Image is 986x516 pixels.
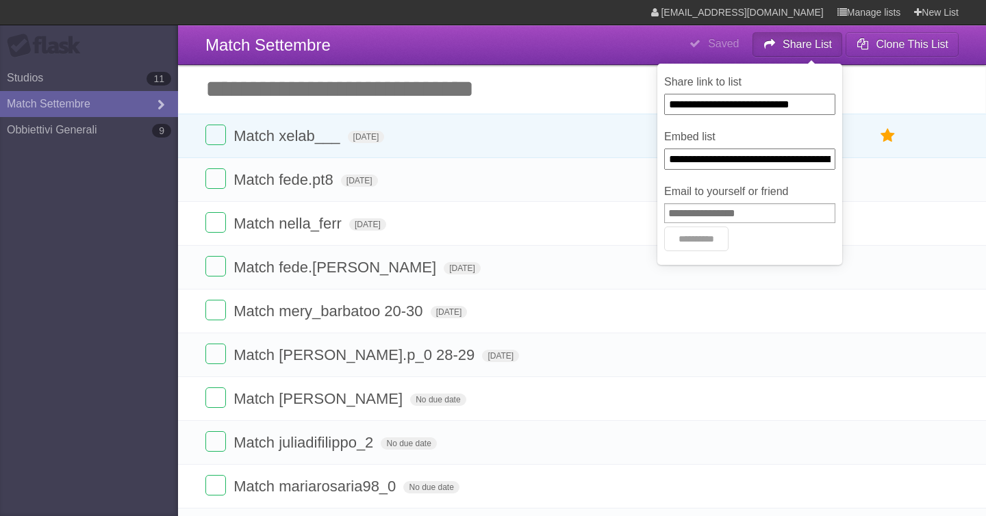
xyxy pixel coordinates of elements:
label: Done [205,431,226,452]
div: Flask [7,34,89,58]
button: Clone This List [846,32,959,57]
b: Saved [708,38,739,49]
span: No due date [381,437,436,450]
span: No due date [403,481,459,493]
span: [DATE] [431,306,468,318]
span: Match juliadifilippo_2 [233,434,377,451]
label: Done [205,168,226,189]
span: Match [PERSON_NAME].p_0 28-29 [233,346,478,363]
label: Embed list [664,129,835,145]
span: Match Settembre [205,36,331,54]
span: [DATE] [348,131,385,143]
label: Done [205,300,226,320]
b: Clone This List [876,38,948,50]
span: [DATE] [444,262,481,274]
b: 9 [152,124,171,138]
b: 11 [147,72,171,86]
label: Done [205,125,226,145]
span: Match mariarosaria98_0 [233,478,399,495]
span: Match xelab___ [233,127,343,144]
label: Done [205,256,226,276]
label: Star task [875,125,901,147]
b: Share List [783,38,832,50]
label: Done [205,387,226,408]
label: Share link to list [664,74,835,90]
button: Share List [753,32,843,57]
label: Email to yourself or friend [664,183,835,200]
span: [DATE] [482,350,519,362]
span: Match fede.pt8 [233,171,337,188]
span: No due date [410,394,466,406]
span: [DATE] [349,218,386,231]
span: Match nella_ferr [233,215,345,232]
span: Match [PERSON_NAME] [233,390,406,407]
label: Done [205,212,226,233]
label: Done [205,475,226,495]
label: Done [205,344,226,364]
span: Match fede.[PERSON_NAME] [233,259,440,276]
span: Match mery_barbatoo 20-30 [233,302,426,320]
span: [DATE] [341,175,378,187]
